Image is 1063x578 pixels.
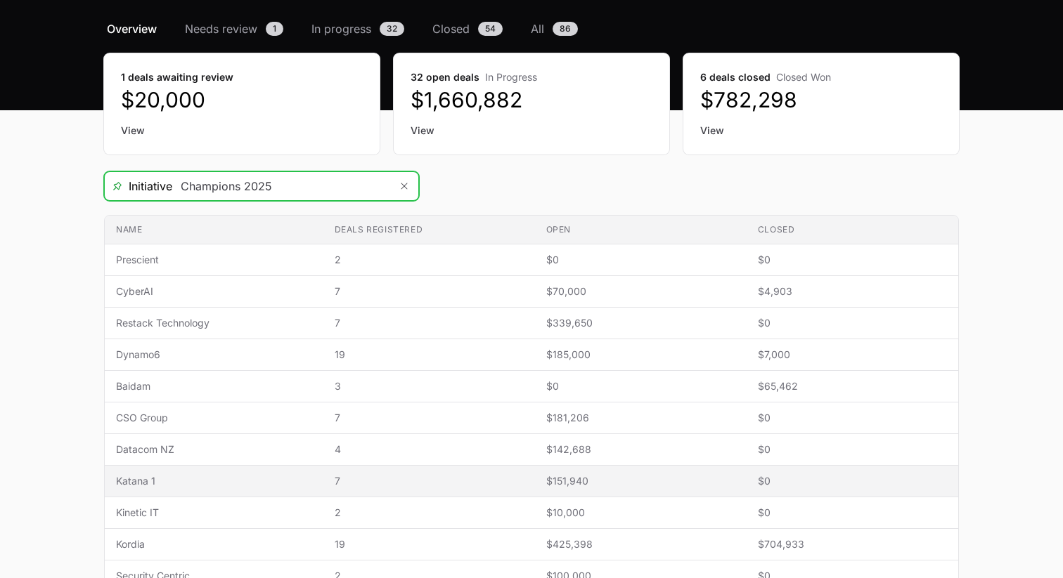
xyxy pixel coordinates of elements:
span: In progress [311,20,371,37]
span: Closed Won [776,71,831,83]
span: Closed [432,20,470,37]
button: Remove [390,172,418,200]
dt: 6 deals closed [700,70,942,84]
span: 7 [335,411,524,425]
span: Katana 1 [116,474,312,488]
span: Datacom NZ [116,442,312,457]
a: View [411,124,652,138]
span: CyberAI [116,284,312,298]
span: $151,940 [546,474,735,488]
a: View [700,124,942,138]
dt: 32 open deals [411,70,652,84]
th: Closed [747,216,958,244]
span: CSO Group [116,411,312,425]
span: Initiative [105,178,172,195]
span: $142,688 [546,442,735,457]
span: $10,000 [546,506,735,520]
span: $0 [758,316,947,330]
span: In Progress [485,71,537,83]
a: Closed54 [430,20,505,37]
span: $0 [546,379,735,393]
span: Needs review [185,20,257,37]
span: $0 [758,411,947,425]
th: Open [535,216,747,244]
dt: 1 deals awaiting review [121,70,363,84]
a: All86 [528,20,581,37]
span: 4 [335,442,524,457]
dd: $782,298 [700,87,942,112]
span: All [531,20,544,37]
span: 54 [478,22,503,36]
span: $181,206 [546,411,735,425]
span: Overview [107,20,157,37]
a: In progress32 [309,20,407,37]
span: $65,462 [758,379,947,393]
span: 2 [335,506,524,520]
span: $425,398 [546,537,735,551]
span: Kinetic IT [116,506,312,520]
span: 3 [335,379,524,393]
span: Baidam [116,379,312,393]
span: $0 [758,253,947,267]
span: 7 [335,316,524,330]
span: $0 [758,474,947,488]
dd: $20,000 [121,87,363,112]
span: $0 [758,442,947,457]
span: $185,000 [546,348,735,362]
span: 7 [335,284,524,298]
nav: Deals navigation [104,20,959,37]
span: $0 [546,253,735,267]
span: 32 [380,22,404,36]
span: 19 [335,537,524,551]
span: Restack Technology [116,316,312,330]
a: View [121,124,363,138]
a: Overview [104,20,160,37]
span: 1 [266,22,283,36]
th: Name [105,216,323,244]
span: $70,000 [546,284,735,298]
span: $4,903 [758,284,947,298]
span: $704,933 [758,537,947,551]
span: Dynamo6 [116,348,312,362]
a: Needs review1 [182,20,286,37]
span: 19 [335,348,524,362]
input: Search initiatives [172,172,390,200]
span: $7,000 [758,348,947,362]
th: Deals registered [323,216,535,244]
dd: $1,660,882 [411,87,652,112]
span: Kordia [116,537,312,551]
span: Prescient [116,253,312,267]
span: 86 [553,22,578,36]
span: $0 [758,506,947,520]
span: 2 [335,253,524,267]
span: 7 [335,474,524,488]
span: $339,650 [546,316,735,330]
